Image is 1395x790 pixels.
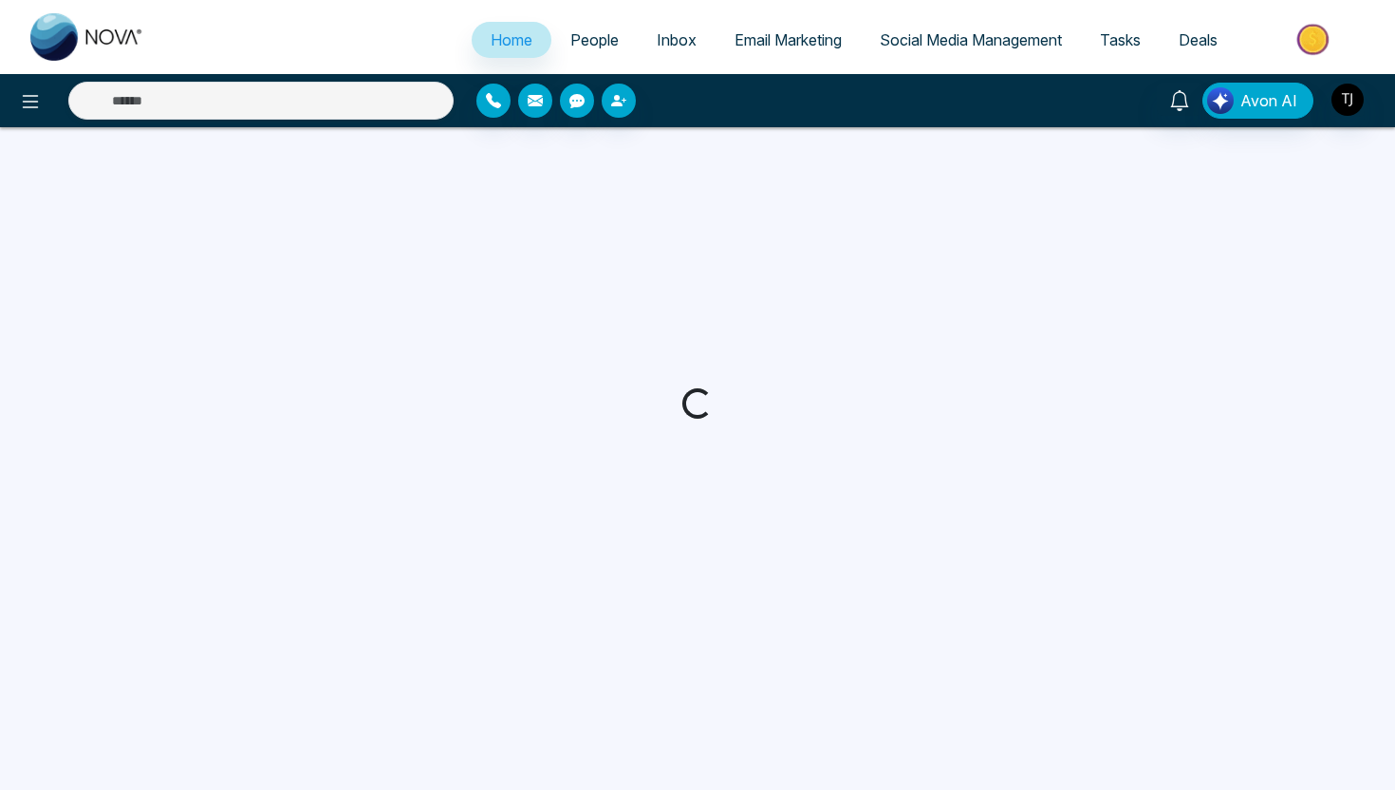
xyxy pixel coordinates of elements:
a: Tasks [1081,22,1160,58]
img: User Avatar [1331,84,1364,116]
img: Lead Flow [1207,87,1234,114]
img: Market-place.gif [1246,18,1384,61]
span: Social Media Management [880,30,1062,49]
span: People [570,30,619,49]
span: Inbox [657,30,697,49]
span: Home [491,30,532,49]
a: Social Media Management [861,22,1081,58]
button: Avon AI [1202,83,1313,119]
a: Deals [1160,22,1237,58]
a: Email Marketing [716,22,861,58]
span: Avon AI [1240,89,1297,112]
a: Inbox [638,22,716,58]
a: Home [472,22,551,58]
span: Deals [1179,30,1218,49]
a: People [551,22,638,58]
span: Tasks [1100,30,1141,49]
img: Nova CRM Logo [30,13,144,61]
span: Email Marketing [735,30,842,49]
